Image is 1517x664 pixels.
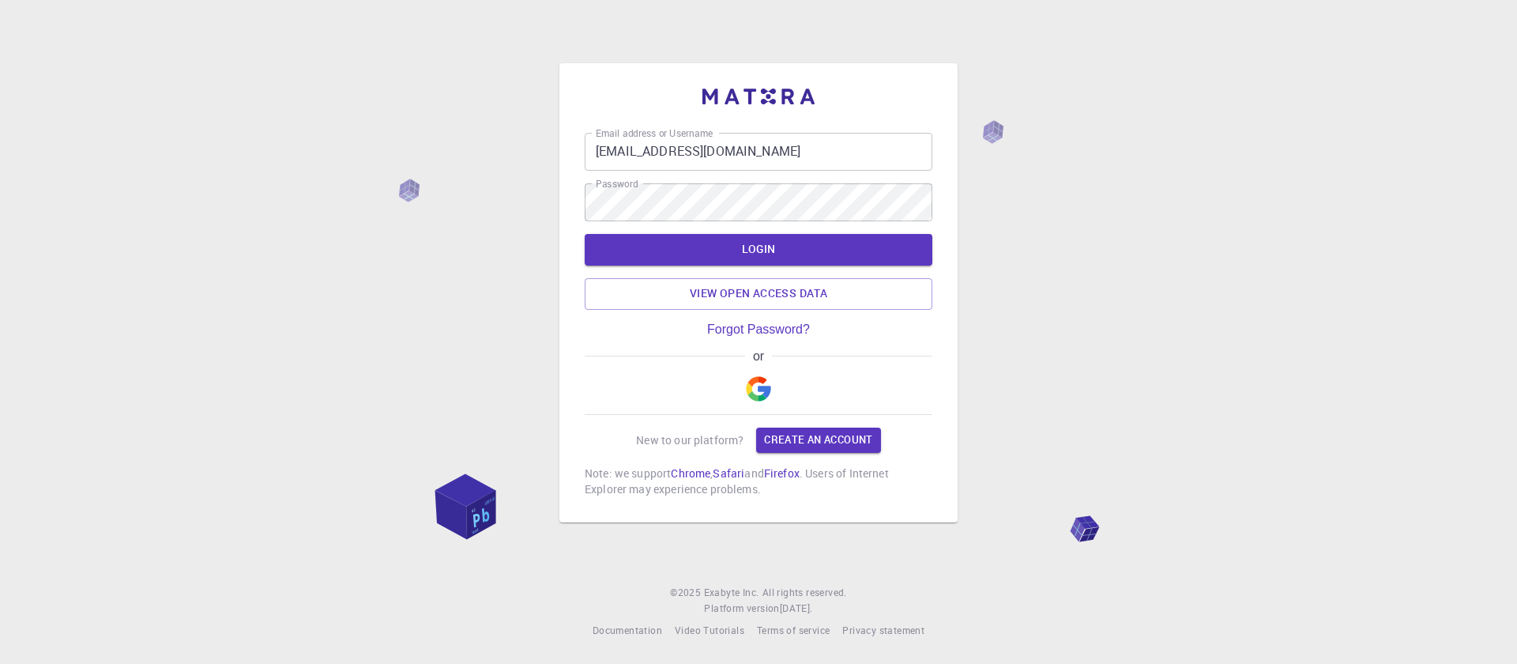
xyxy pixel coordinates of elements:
[756,428,880,453] a: Create an account
[780,602,813,614] span: [DATE] .
[780,601,813,617] a: [DATE].
[842,624,924,636] span: Privacy statement
[675,623,744,639] a: Video Tutorials
[585,278,932,310] a: View open access data
[593,623,662,639] a: Documentation
[585,234,932,266] button: LOGIN
[764,466,800,481] a: Firefox
[745,349,771,364] span: or
[704,586,759,598] span: Exabyte Inc.
[670,585,703,601] span: © 2025
[757,624,830,636] span: Terms of service
[636,432,743,448] p: New to our platform?
[704,585,759,601] a: Exabyte Inc.
[704,601,779,617] span: Platform version
[713,466,744,481] a: Safari
[593,624,662,636] span: Documentation
[585,466,932,497] p: Note: we support , and . Users of Internet Explorer may experience problems.
[675,624,744,636] span: Video Tutorials
[757,623,830,639] a: Terms of service
[596,177,638,191] label: Password
[707,323,810,337] a: Forgot Password?
[596,126,713,140] label: Email address or Username
[671,466,710,481] a: Chrome
[746,376,771,402] img: Google
[842,623,924,639] a: Privacy statement
[762,585,847,601] span: All rights reserved.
